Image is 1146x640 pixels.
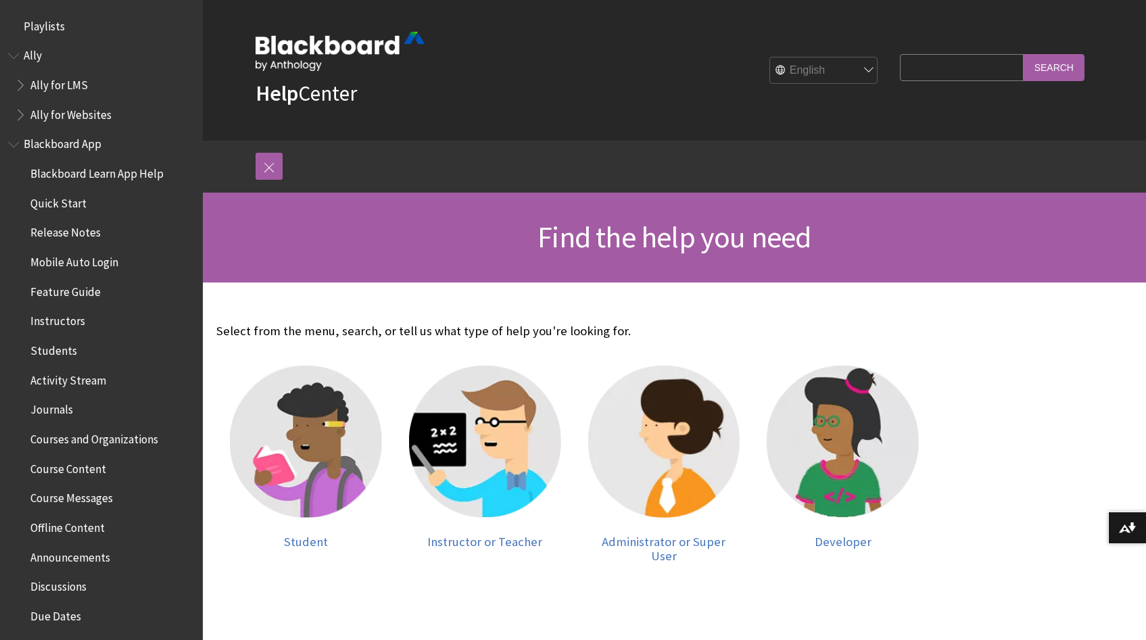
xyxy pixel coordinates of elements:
[24,133,101,151] span: Blackboard App
[30,339,77,358] span: Students
[30,162,164,180] span: Blackboard Learn App Help
[409,366,561,563] a: Instructor Instructor or Teacher
[588,366,740,563] a: Administrator Administrator or Super User
[24,45,42,63] span: Ally
[767,366,919,563] a: Developer
[815,534,872,549] span: Developer
[409,366,561,518] img: Instructor
[30,546,110,564] span: Announcements
[30,74,88,92] span: Ally for LMS
[256,80,298,107] strong: Help
[427,534,542,549] span: Instructor or Teacher
[8,15,195,38] nav: Book outline for Playlists
[30,103,112,122] span: Ally for Websites
[30,280,101,299] span: Feature Guide
[30,192,87,210] span: Quick Start
[30,458,106,476] span: Course Content
[1024,54,1084,80] input: Search
[30,605,81,623] span: Due Dates
[256,80,357,107] a: HelpCenter
[230,366,382,518] img: Student
[30,310,85,328] span: Instructors
[30,516,105,535] span: Offline Content
[30,251,118,269] span: Mobile Auto Login
[30,399,73,417] span: Journals
[30,222,101,240] span: Release Notes
[256,32,425,71] img: Blackboard by Anthology
[588,366,740,518] img: Administrator
[8,45,195,126] nav: Book outline for Anthology Ally Help
[770,57,878,84] select: Site Language Selector
[230,366,382,563] a: Student Student
[30,575,87,593] span: Discussions
[602,534,725,564] span: Administrator or Super User
[30,428,158,446] span: Courses and Organizations
[216,322,932,340] p: Select from the menu, search, or tell us what type of help you're looking for.
[30,487,113,506] span: Course Messages
[24,15,65,33] span: Playlists
[284,534,328,549] span: Student
[538,218,811,255] span: Find the help you need
[30,369,106,387] span: Activity Stream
